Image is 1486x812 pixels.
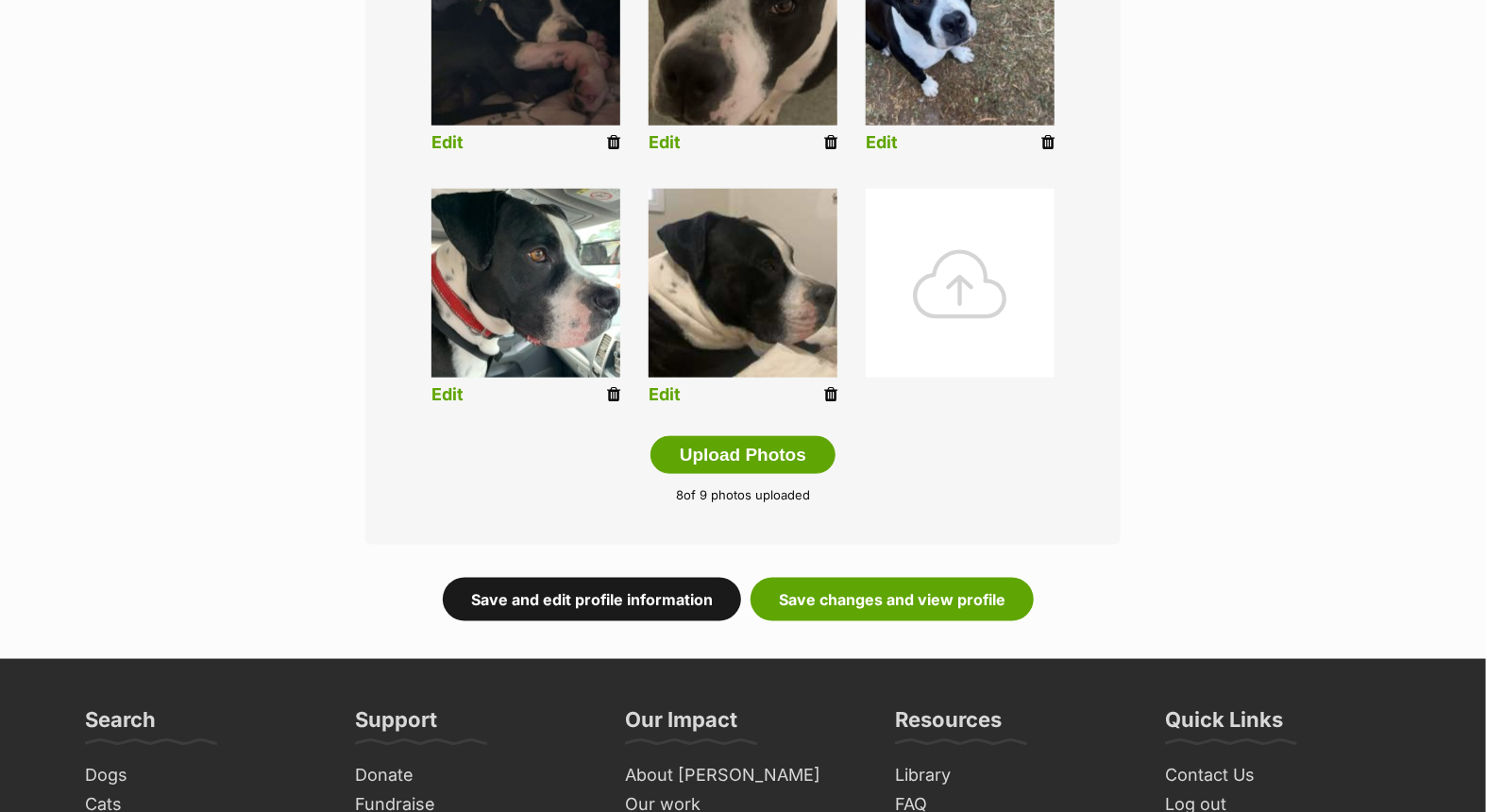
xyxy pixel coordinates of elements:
span: 8 [676,487,684,502]
p: of 9 photos uploaded [394,486,1092,505]
button: Upload Photos [650,436,836,474]
a: Donate [347,761,599,790]
a: Save and edit profile information [443,578,741,621]
a: Save changes and view profile [751,578,1034,621]
h3: Quick Links [1165,706,1283,744]
img: hsubujopqmq41ewkecoj.jpg [431,189,620,378]
img: qzha9go02pnljet1ifhb.jpg [649,189,837,378]
h3: Search [85,706,156,744]
h3: Our Impact [625,706,737,744]
a: Edit [431,133,464,153]
h3: Support [355,706,437,744]
a: Edit [431,385,464,405]
a: Dogs [77,761,329,790]
a: About [PERSON_NAME] [617,761,869,790]
a: Edit [649,385,681,405]
a: Edit [649,133,681,153]
a: Library [887,761,1139,790]
h3: Resources [895,706,1002,744]
a: Edit [866,133,898,153]
a: Contact Us [1157,761,1409,790]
